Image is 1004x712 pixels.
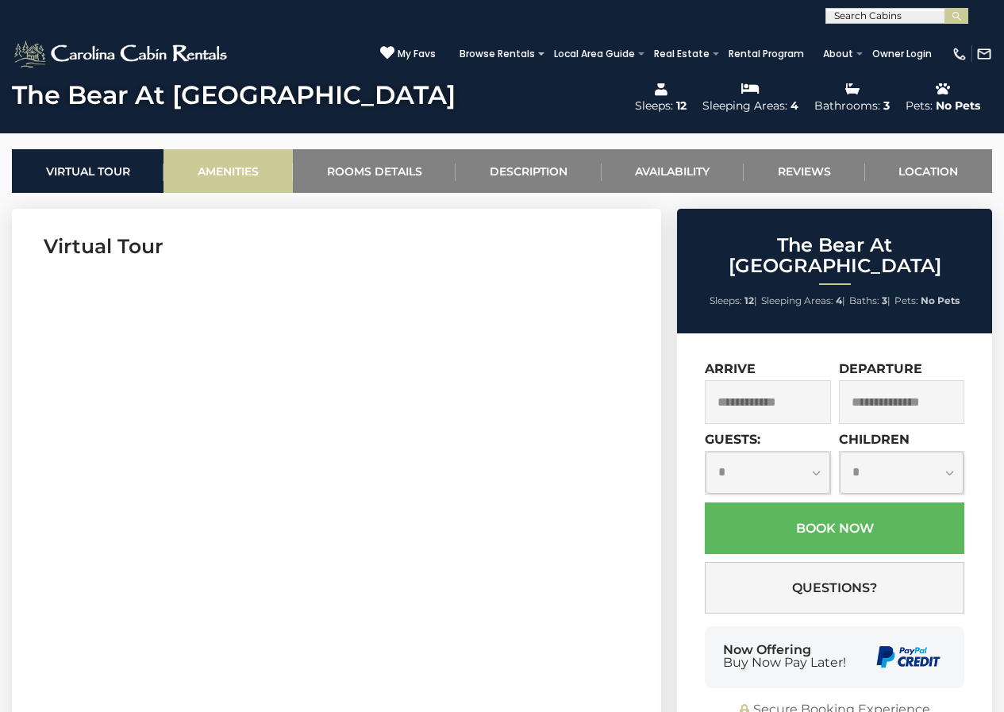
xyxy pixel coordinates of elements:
[452,43,543,65] a: Browse Rentals
[744,149,864,193] a: Reviews
[894,294,918,306] span: Pets:
[849,294,879,306] span: Baths:
[705,361,756,376] label: Arrive
[705,502,964,554] button: Book Now
[952,46,967,62] img: phone-regular-white.png
[163,149,292,193] a: Amenities
[839,361,922,376] label: Departure
[976,46,992,62] img: mail-regular-white.png
[12,149,163,193] a: Virtual Tour
[721,43,812,65] a: Rental Program
[836,294,842,306] strong: 4
[546,43,643,65] a: Local Area Guide
[865,149,992,193] a: Location
[602,149,744,193] a: Availability
[398,47,436,61] span: My Favs
[921,294,960,306] strong: No Pets
[744,294,754,306] strong: 12
[864,43,940,65] a: Owner Login
[705,562,964,614] button: Questions?
[761,294,833,306] span: Sleeping Areas:
[705,432,760,447] label: Guests:
[456,149,601,193] a: Description
[44,233,629,260] h3: Virtual Tour
[12,38,232,70] img: White-1-2.png
[839,432,910,447] label: Children
[882,294,887,306] strong: 3
[710,291,757,311] li: |
[710,294,742,306] span: Sleeps:
[723,656,846,669] span: Buy Now Pay Later!
[815,43,861,65] a: About
[849,291,891,311] li: |
[646,43,717,65] a: Real Estate
[380,45,436,62] a: My Favs
[681,235,988,277] h2: The Bear At [GEOGRAPHIC_DATA]
[293,149,456,193] a: Rooms Details
[761,291,845,311] li: |
[723,644,846,669] div: Now Offering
